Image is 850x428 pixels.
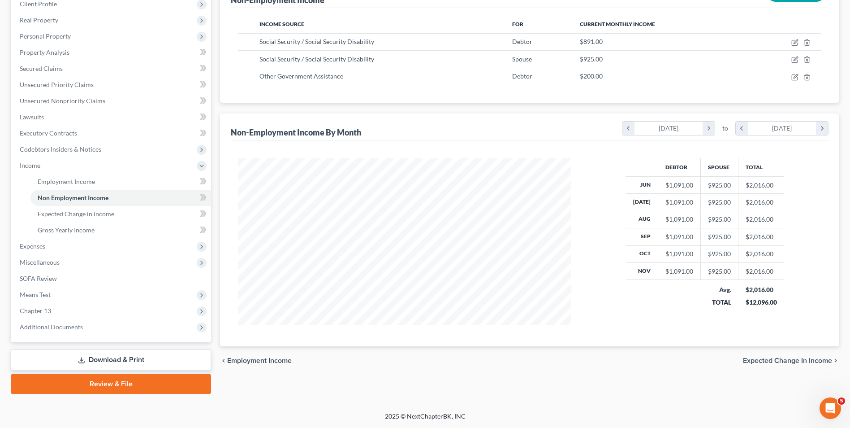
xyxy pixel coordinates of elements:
[738,176,784,193] td: $2,016.00
[665,249,693,258] div: $1,091.00
[626,194,658,211] th: [DATE]
[259,38,374,45] span: Social Security / Social Security Disability
[30,222,211,238] a: Gross Yearly Income
[738,158,784,176] th: Total
[838,397,845,405] span: 5
[259,55,374,63] span: Social Security / Social Security Disability
[259,72,343,80] span: Other Government Assistance
[38,178,95,185] span: Employment Income
[832,357,839,364] i: chevron_right
[626,211,658,228] th: Aug
[20,242,45,250] span: Expenses
[20,291,51,298] span: Means Test
[170,412,681,428] div: 2025 © NextChapterBK, INC
[13,77,211,93] a: Unsecured Priority Claims
[13,44,211,61] a: Property Analysis
[11,349,211,371] a: Download & Print
[580,21,655,27] span: Current Monthly Income
[512,38,532,45] span: Debtor
[11,374,211,394] a: Review & File
[708,298,731,307] div: TOTAL
[746,285,777,294] div: $2,016.00
[38,194,108,201] span: Non Employment Income
[20,323,83,331] span: Additional Documents
[658,158,701,176] th: Debtor
[816,122,828,135] i: chevron_right
[13,61,211,77] a: Secured Claims
[220,357,292,364] button: chevron_left Employment Income
[665,181,693,190] div: $1,091.00
[20,307,51,314] span: Chapter 13
[220,357,227,364] i: chevron_left
[701,158,738,176] th: Spouse
[665,198,693,207] div: $1,091.00
[634,122,703,135] div: [DATE]
[30,190,211,206] a: Non Employment Income
[20,32,71,40] span: Personal Property
[665,232,693,241] div: $1,091.00
[626,245,658,262] th: Oct
[738,211,784,228] td: $2,016.00
[259,21,304,27] span: Income Source
[738,228,784,245] td: $2,016.00
[20,275,57,282] span: SOFA Review
[30,206,211,222] a: Expected Change in Income
[665,267,693,276] div: $1,091.00
[722,124,728,133] span: to
[512,72,532,80] span: Debtor
[20,97,105,105] span: Unsecured Nonpriority Claims
[820,397,841,419] iframe: Intercom live chat
[743,357,832,364] span: Expected Change in Income
[20,81,94,88] span: Unsecured Priority Claims
[746,298,777,307] div: $12,096.00
[738,263,784,280] td: $2,016.00
[738,194,784,211] td: $2,016.00
[626,263,658,280] th: Nov
[20,48,69,56] span: Property Analysis
[20,65,63,72] span: Secured Claims
[20,145,101,153] span: Codebtors Insiders & Notices
[665,215,693,224] div: $1,091.00
[708,198,731,207] div: $925.00
[748,122,816,135] div: [DATE]
[708,285,731,294] div: Avg.
[708,267,731,276] div: $925.00
[20,162,40,169] span: Income
[626,228,658,245] th: Sep
[738,245,784,262] td: $2,016.00
[703,122,715,135] i: chevron_right
[622,122,634,135] i: chevron_left
[708,215,731,224] div: $925.00
[30,174,211,190] a: Employment Income
[20,258,60,266] span: Miscellaneous
[512,55,532,63] span: Spouse
[580,38,603,45] span: $891.00
[743,357,839,364] button: Expected Change in Income chevron_right
[708,249,731,258] div: $925.00
[20,113,44,121] span: Lawsuits
[626,176,658,193] th: Jun
[580,55,603,63] span: $925.00
[13,271,211,287] a: SOFA Review
[20,16,58,24] span: Real Property
[13,109,211,125] a: Lawsuits
[512,21,523,27] span: For
[13,125,211,141] a: Executory Contracts
[736,122,748,135] i: chevron_left
[708,232,731,241] div: $925.00
[227,357,292,364] span: Employment Income
[13,93,211,109] a: Unsecured Nonpriority Claims
[20,129,77,137] span: Executory Contracts
[708,181,731,190] div: $925.00
[38,226,95,234] span: Gross Yearly Income
[38,210,114,218] span: Expected Change in Income
[580,72,603,80] span: $200.00
[231,127,361,138] div: Non-Employment Income By Month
